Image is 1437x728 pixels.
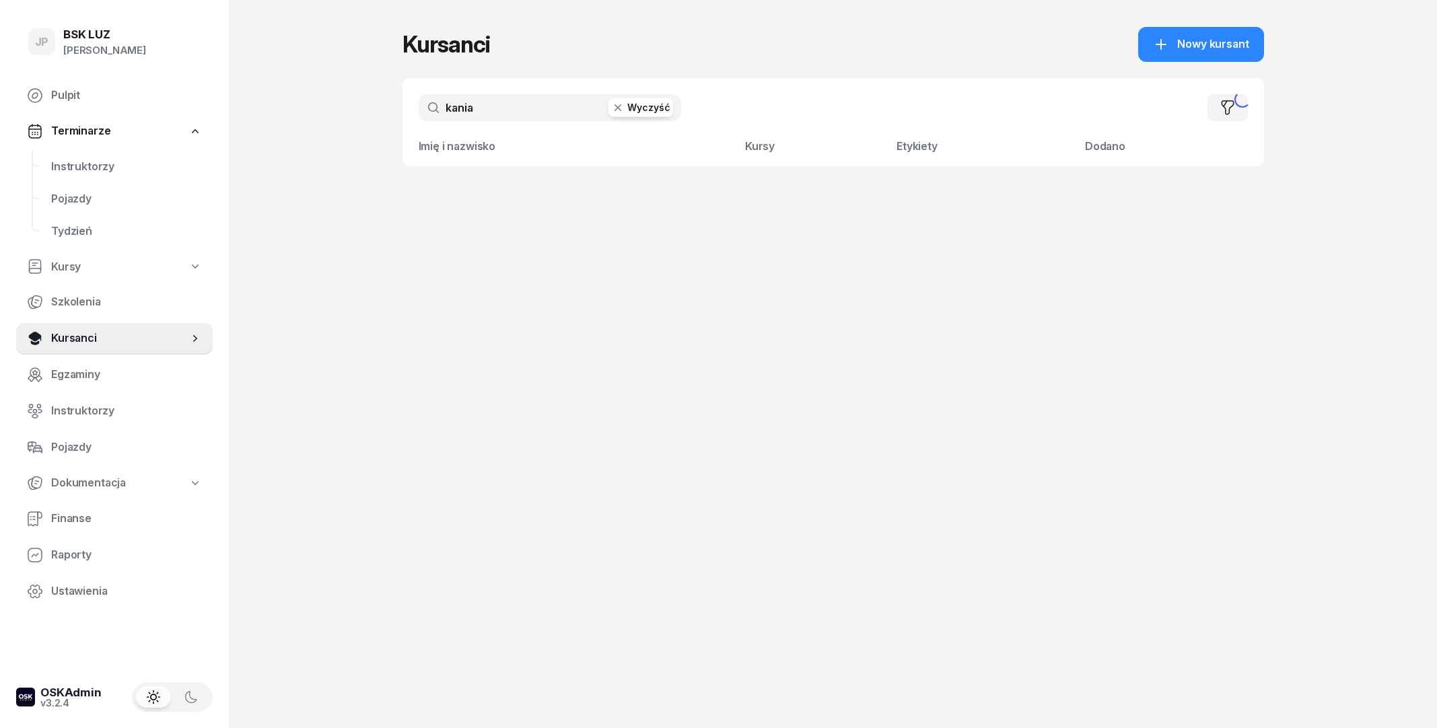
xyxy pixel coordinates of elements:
a: Instruktorzy [40,151,213,183]
span: Ustawienia [51,583,202,600]
span: Finanse [51,510,202,527]
a: Raporty [16,539,213,571]
span: Instruktorzy [51,158,202,176]
div: v3.2.4 [40,698,102,708]
span: Pojazdy [51,190,202,208]
div: OSKAdmin [40,687,102,698]
a: Pulpit [16,79,213,112]
a: Finanse [16,503,213,535]
span: Egzaminy [51,366,202,384]
a: Pojazdy [16,431,213,464]
span: Instruktorzy [51,402,202,420]
a: Ustawienia [16,575,213,608]
a: Terminarze [16,116,213,147]
a: Pojazdy [40,183,213,215]
span: Pojazdy [51,439,202,456]
span: Dokumentacja [51,474,126,492]
img: logo-xs-dark@2x.png [16,688,35,706]
span: Tydzień [51,223,202,240]
a: Instruktorzy [16,395,213,427]
th: Etykiety [888,137,1077,166]
a: Kursy [16,252,213,283]
a: Dokumentacja [16,468,213,499]
a: Szkolenia [16,286,213,318]
div: BSK LUZ [63,29,146,40]
div: [PERSON_NAME] [63,42,146,59]
span: Terminarze [51,122,110,140]
a: Tydzień [40,215,213,248]
th: Kursy [737,137,888,166]
input: Szukaj [419,94,681,121]
span: Szkolenia [51,293,202,311]
span: JP [35,36,49,48]
a: Kursanci [16,322,213,355]
span: Nowy kursant [1177,36,1249,53]
a: Egzaminy [16,359,213,391]
span: Pulpit [51,87,202,104]
th: Dodano [1077,137,1264,166]
span: Kursanci [51,330,188,347]
span: Kursy [51,258,81,276]
a: Nowy kursant [1138,27,1263,62]
h1: Kursanci [402,32,490,57]
th: Imię i nazwisko [402,137,737,166]
button: Wyczyść [608,98,673,117]
span: Raporty [51,546,202,564]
